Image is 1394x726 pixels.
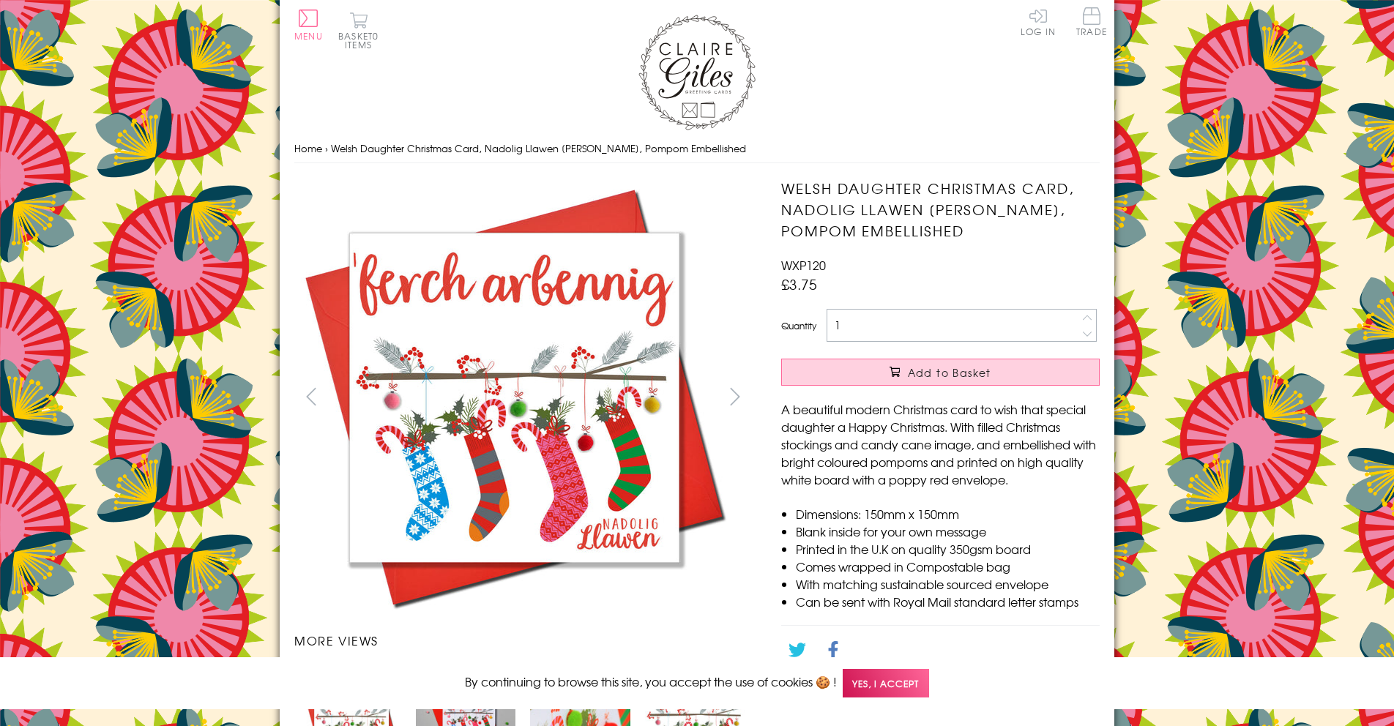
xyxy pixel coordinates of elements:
[781,319,816,332] label: Quantity
[294,380,327,413] button: prev
[294,10,323,40] button: Menu
[796,558,1100,575] li: Comes wrapped in Compostable bag
[325,141,328,155] span: ›
[294,141,322,155] a: Home
[719,380,752,413] button: next
[781,256,826,274] span: WXP120
[781,274,817,294] span: £3.75
[338,12,379,49] button: Basket0 items
[796,593,1100,610] li: Can be sent with Royal Mail standard letter stamps
[752,178,1191,529] img: Welsh Daughter Christmas Card, Nadolig Llawen Ferch, Pompom Embellished
[781,400,1100,488] p: A beautiful modern Christmas card to wish that special daughter a Happy Christmas. With filled Ch...
[294,178,734,617] img: Welsh Daughter Christmas Card, Nadolig Llawen Ferch, Pompom Embellished
[796,540,1100,558] li: Printed in the U.K on quality 350gsm board
[796,575,1100,593] li: With matching sustainable sourced envelope
[294,632,752,649] h3: More views
[908,365,991,380] span: Add to Basket
[294,29,323,42] span: Menu
[1076,7,1107,36] span: Trade
[294,134,1100,164] nav: breadcrumbs
[331,141,746,155] span: Welsh Daughter Christmas Card, Nadolig Llawen [PERSON_NAME], Pompom Embellished
[796,523,1100,540] li: Blank inside for your own message
[638,15,756,130] img: Claire Giles Greetings Cards
[796,505,1100,523] li: Dimensions: 150mm x 150mm
[843,669,929,697] span: Yes, I accept
[1076,7,1107,39] a: Trade
[345,29,379,51] span: 0 items
[781,178,1100,241] h1: Welsh Daughter Christmas Card, Nadolig Llawen [PERSON_NAME], Pompom Embellished
[1021,7,1056,36] a: Log In
[781,359,1100,386] button: Add to Basket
